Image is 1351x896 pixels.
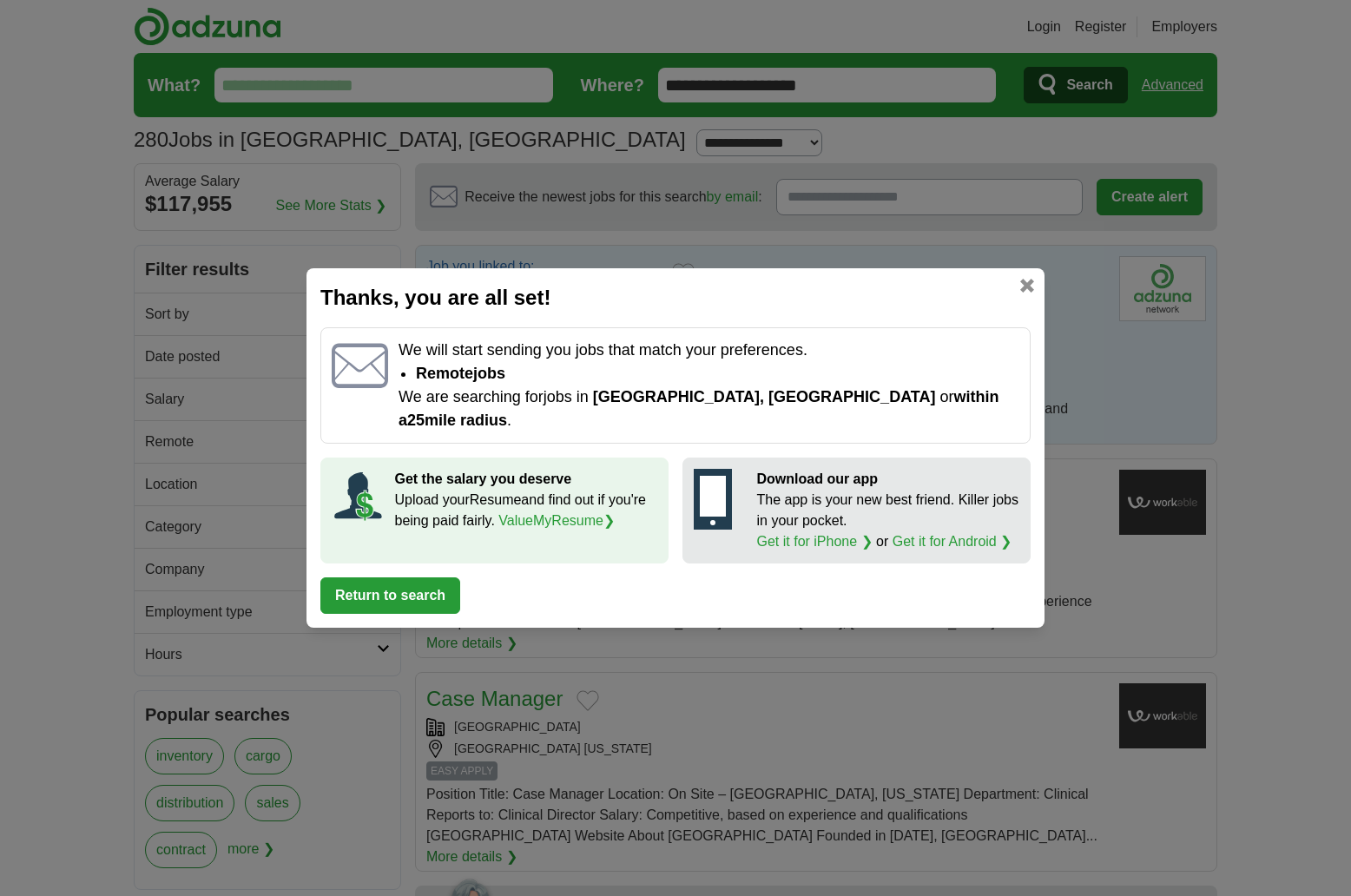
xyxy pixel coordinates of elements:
h2: Thanks, you are all set! [320,282,1031,313]
button: Return to search [320,577,460,614]
p: We will start sending you jobs that match your preferences. [399,339,1019,362]
span: [GEOGRAPHIC_DATA], [GEOGRAPHIC_DATA] [593,388,936,405]
a: ValueMyResume❯ [498,513,615,528]
a: Get it for Android ❯ [893,534,1012,549]
p: The app is your new best friend. Killer jobs in your pocket. or [757,490,1020,552]
li: Remote jobs [416,362,1019,385]
p: We are searching for jobs in or . [399,385,1019,432]
p: Get the salary you deserve [395,469,658,490]
p: Download our app [757,469,1020,490]
p: Upload your Resume and find out if you're being paid fairly. [395,490,658,531]
a: Get it for iPhone ❯ [757,534,873,549]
